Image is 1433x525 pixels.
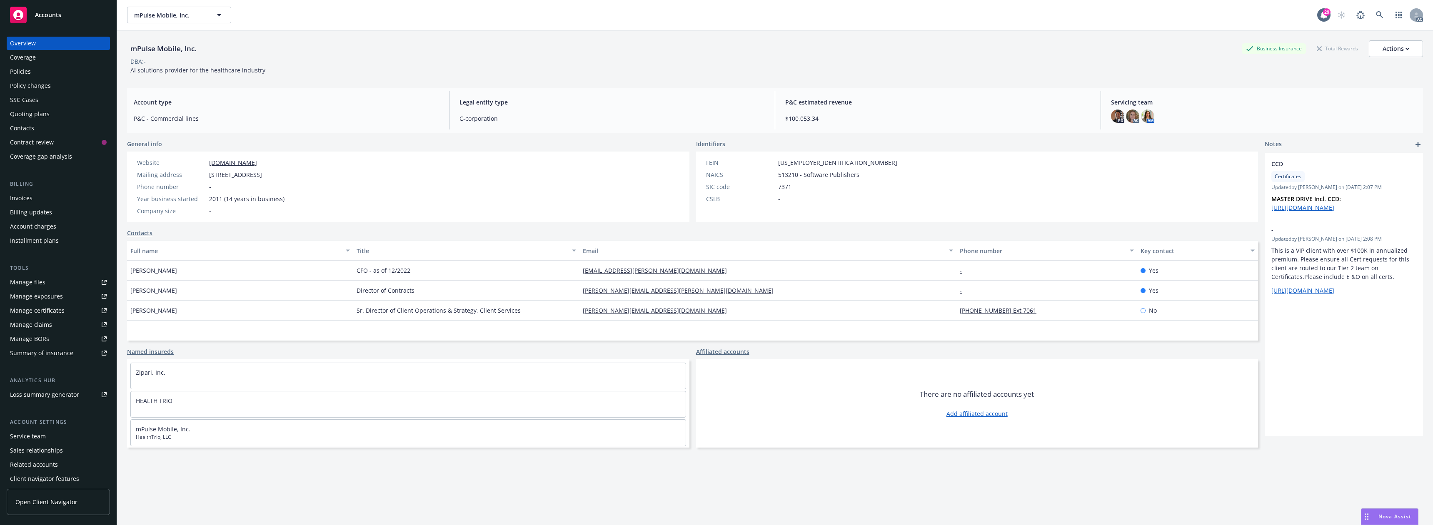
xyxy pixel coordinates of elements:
[1149,266,1158,275] span: Yes
[136,433,681,441] span: HealthTrio, LLC
[960,286,969,294] a: -
[10,388,79,401] div: Loss summary generator
[15,498,77,506] span: Open Client Navigator
[10,51,36,64] div: Coverage
[459,114,765,123] span: C-corporation
[10,458,58,471] div: Related accounts
[130,57,146,66] div: DBA: -
[10,290,63,303] div: Manage exposures
[10,234,59,247] div: Installment plans
[10,192,32,205] div: Invoices
[1361,508,1418,525] button: Nova Assist
[778,194,780,203] span: -
[1271,159,1395,168] span: CCD
[136,368,165,376] a: Zipari, Inc.
[136,425,190,433] a: mPulse Mobile, Inc.
[130,286,177,295] span: [PERSON_NAME]
[209,207,211,215] span: -
[137,207,206,215] div: Company size
[7,37,110,50] a: Overview
[1323,8,1331,16] div: 29
[130,246,341,255] div: Full name
[1383,41,1409,57] div: Actions
[209,182,211,191] span: -
[7,150,110,163] a: Coverage gap analysis
[7,180,110,188] div: Billing
[1271,225,1395,234] span: -
[696,139,725,148] span: Identifiers
[127,7,231,23] button: mPulse Mobile, Inc.
[7,79,110,92] a: Policy changes
[1271,184,1416,191] span: Updated by [PERSON_NAME] on [DATE] 2:07 PM
[209,159,257,167] a: [DOMAIN_NAME]
[1333,7,1350,23] a: Start snowing
[1111,98,1416,107] span: Servicing team
[357,266,410,275] span: CFO - as of 12/2022
[10,332,49,346] div: Manage BORs
[706,170,775,179] div: NAICS
[1111,109,1124,123] img: photo
[7,290,110,303] a: Manage exposures
[7,51,110,64] a: Coverage
[1265,139,1282,149] span: Notes
[10,276,45,289] div: Manage files
[1391,7,1407,23] a: Switch app
[127,241,353,261] button: Full name
[10,150,72,163] div: Coverage gap analysis
[127,139,162,148] span: General info
[785,114,1091,123] span: $100,053.34
[10,93,38,107] div: SSC Cases
[1271,204,1334,211] a: [URL][DOMAIN_NAME]
[7,376,110,385] div: Analytics hub
[7,332,110,346] a: Manage BORs
[785,98,1091,107] span: P&C estimated revenue
[10,472,79,485] div: Client navigator features
[1126,109,1139,123] img: photo
[357,306,521,315] span: Sr. Director of Client Operations & Strategy, Client Services
[1369,40,1423,57] button: Actions
[583,246,944,255] div: Email
[1265,153,1423,219] div: CCDCertificatesUpdatedby [PERSON_NAME] on [DATE] 2:07 PMMASTER DRIVE Incl. CCD: [URL][DOMAIN_NAME]
[696,347,749,356] a: Affiliated accounts
[10,122,34,135] div: Contacts
[7,122,110,135] a: Contacts
[1271,246,1416,281] p: This is a VIP client with over $100K in annualized premium. Please ensure all Cert requests for t...
[7,318,110,331] a: Manage claims
[209,194,285,203] span: 2011 (14 years in business)
[7,65,110,78] a: Policies
[357,246,567,255] div: Title
[7,206,110,219] a: Billing updates
[10,65,31,78] div: Policies
[7,458,110,471] a: Related accounts
[10,37,36,50] div: Overview
[920,389,1034,399] span: There are no affiliated accounts yet
[960,246,1125,255] div: Phone number
[1137,241,1258,261] button: Key contact
[1271,195,1341,203] strong: MASTER DRIVE Incl. CCD:
[960,306,1043,314] a: [PHONE_NUMBER] Ext 7061
[130,66,265,74] span: AI solutions provider for the healthcare industry
[134,98,439,107] span: Account type
[136,397,172,405] a: HEALTH TRIO
[1352,7,1369,23] a: Report a Bug
[134,114,439,123] span: P&C - Commercial lines
[1271,286,1334,294] a: [URL][DOMAIN_NAME]
[1378,513,1411,520] span: Nova Assist
[134,11,206,20] span: mPulse Mobile, Inc.
[357,286,414,295] span: Director of Contracts
[1242,43,1306,54] div: Business Insurance
[956,241,1137,261] button: Phone number
[7,304,110,317] a: Manage certificates
[7,264,110,272] div: Tools
[1141,109,1154,123] img: photo
[127,229,152,237] a: Contacts
[10,304,65,317] div: Manage certificates
[137,182,206,191] div: Phone number
[1141,246,1246,255] div: Key contact
[7,220,110,233] a: Account charges
[10,346,73,360] div: Summary of insurance
[1413,139,1423,149] a: add
[10,206,52,219] div: Billing updates
[1361,509,1372,525] div: Drag to move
